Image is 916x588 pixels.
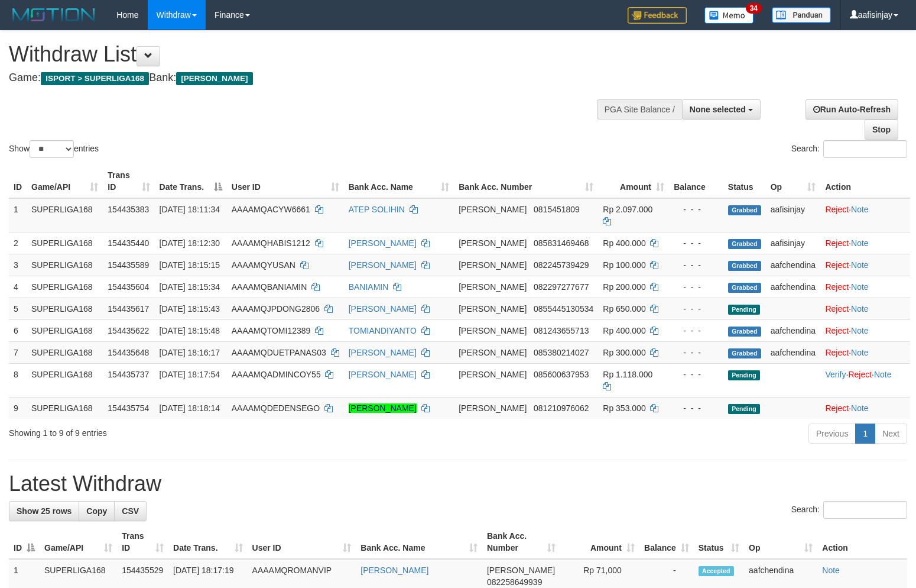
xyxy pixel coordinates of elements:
[820,341,910,363] td: ·
[728,283,761,293] span: Grabbed
[534,403,589,413] span: Copy 081210976062 to clipboard
[160,205,220,214] span: [DATE] 18:11:34
[744,525,817,559] th: Op: activate to sort column ascending
[674,402,719,414] div: - - -
[27,397,103,419] td: SUPERLIGA168
[459,260,527,270] span: [PERSON_NAME]
[805,99,898,119] a: Run Auto-Refresh
[825,326,849,335] a: Reject
[851,205,869,214] a: Note
[728,305,760,315] span: Pending
[9,525,40,559] th: ID: activate to sort column descending
[823,501,907,519] input: Search:
[27,276,103,298] td: SUPERLIGA168
[534,326,589,335] span: Copy 081243655713 to clipboard
[766,341,821,363] td: aafchendina
[694,525,744,559] th: Status: activate to sort column ascending
[728,205,761,215] span: Grabbed
[603,370,652,379] span: Rp 1.118.000
[9,341,27,363] td: 7
[86,506,107,516] span: Copy
[160,370,220,379] span: [DATE] 18:17:54
[459,326,527,335] span: [PERSON_NAME]
[160,238,220,248] span: [DATE] 18:12:30
[356,525,482,559] th: Bank Acc. Name: activate to sort column ascending
[825,370,846,379] a: Verify
[27,164,103,198] th: Game/API: activate to sort column ascending
[674,259,719,271] div: - - -
[674,237,719,249] div: - - -
[875,424,907,444] a: Next
[728,239,761,249] span: Grabbed
[160,403,220,413] span: [DATE] 18:18:14
[874,370,892,379] a: Note
[9,6,99,24] img: MOTION_logo.png
[825,304,849,314] a: Reject
[232,348,326,357] span: AAAAMQDUETPANAS03
[851,260,869,270] a: Note
[117,525,168,559] th: Trans ID: activate to sort column ascending
[766,254,821,276] td: aafchendina
[160,348,220,357] span: [DATE] 18:16:17
[791,140,907,158] label: Search:
[103,164,154,198] th: Trans ID: activate to sort column ascending
[699,566,734,576] span: Accepted
[227,164,344,198] th: User ID: activate to sort column ascending
[9,397,27,419] td: 9
[487,577,542,587] span: Copy 082258649939 to clipboard
[820,319,910,341] td: ·
[160,282,220,292] span: [DATE] 18:15:34
[349,205,405,214] a: ATEP SOLIHIN
[820,198,910,232] td: ·
[766,232,821,254] td: aafisinjay
[823,140,907,158] input: Search:
[674,203,719,215] div: - - -
[820,254,910,276] td: ·
[9,276,27,298] td: 4
[825,348,849,357] a: Reject
[766,164,821,198] th: Op: activate to sort column ascending
[766,319,821,341] td: aafchendina
[41,72,149,85] span: ISPORT > SUPERLIGA168
[690,105,746,114] span: None selected
[603,205,652,214] span: Rp 2.097.000
[176,72,252,85] span: [PERSON_NAME]
[865,119,898,140] a: Stop
[122,506,139,516] span: CSV
[349,282,389,292] a: BANIAMIN
[534,238,589,248] span: Copy 085831469468 to clipboard
[851,326,869,335] a: Note
[108,403,149,413] span: 154435754
[349,238,417,248] a: [PERSON_NAME]
[825,260,849,270] a: Reject
[79,501,115,521] a: Copy
[534,260,589,270] span: Copy 082245739429 to clipboard
[766,276,821,298] td: aafchendina
[360,566,428,575] a: [PERSON_NAME]
[674,303,719,315] div: - - -
[30,140,74,158] select: Showentries
[598,164,669,198] th: Amount: activate to sort column ascending
[603,282,645,292] span: Rp 200.000
[459,304,527,314] span: [PERSON_NAME]
[560,525,639,559] th: Amount: activate to sort column ascending
[27,254,103,276] td: SUPERLIGA168
[232,238,310,248] span: AAAAMQHABIS1212
[248,525,356,559] th: User ID: activate to sort column ascending
[482,525,560,559] th: Bank Acc. Number: activate to sort column ascending
[603,238,645,248] span: Rp 400.000
[669,164,723,198] th: Balance
[817,525,907,559] th: Action
[459,348,527,357] span: [PERSON_NAME]
[9,72,599,84] h4: Game: Bank:
[9,43,599,66] h1: Withdraw List
[674,325,719,337] div: - - -
[9,198,27,232] td: 1
[108,282,149,292] span: 154435604
[825,282,849,292] a: Reject
[628,7,687,24] img: Feedback.jpg
[674,369,719,380] div: - - -
[746,3,762,14] span: 34
[825,238,849,248] a: Reject
[851,403,869,413] a: Note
